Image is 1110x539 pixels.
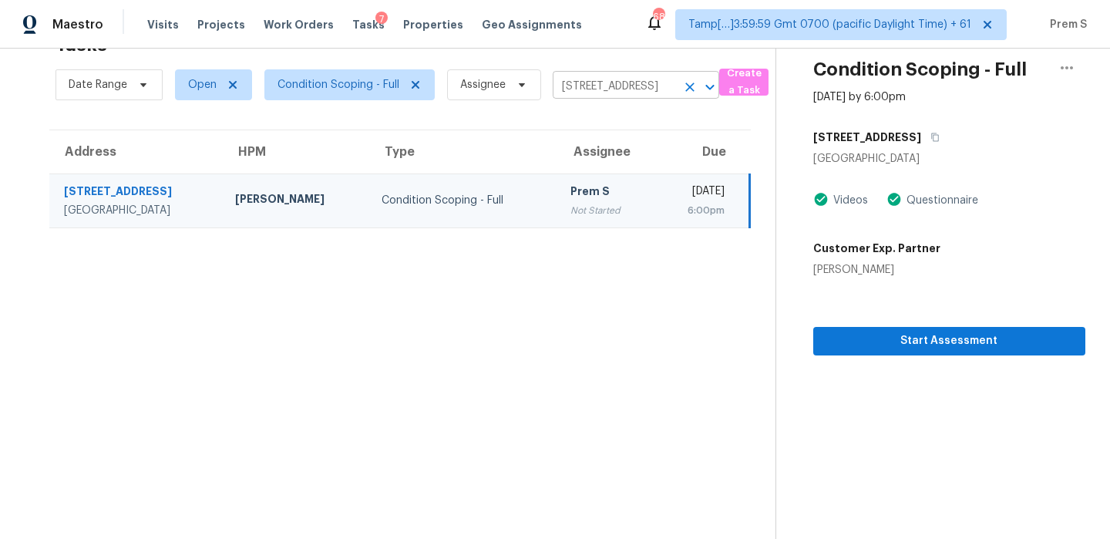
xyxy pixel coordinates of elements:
th: Type [369,130,557,173]
span: Projects [197,17,245,32]
div: Prem S [570,184,642,203]
th: HPM [223,130,369,173]
div: 7 [375,12,388,27]
h2: Condition Scoping - Full [813,62,1027,77]
th: Due [654,130,749,173]
h5: [STREET_ADDRESS] [813,130,921,145]
div: Videos [829,193,868,208]
div: Condition Scoping - Full [382,193,545,208]
div: [DATE] by 6:00pm [813,89,906,105]
span: Visits [147,17,179,32]
th: Address [49,130,223,173]
span: Tamp[…]3:59:59 Gmt 0700 (pacific Daylight Time) + 61 [688,17,971,32]
span: Prem S [1044,17,1087,32]
div: [PERSON_NAME] [813,262,940,278]
div: 683 [653,9,664,25]
span: Work Orders [264,17,334,32]
div: 6:00pm [666,203,725,218]
button: Create a Task [719,69,769,96]
span: Assignee [460,77,506,93]
h5: Customer Exp. Partner [813,241,940,256]
div: [GEOGRAPHIC_DATA] [813,151,1085,167]
th: Assignee [558,130,654,173]
div: [GEOGRAPHIC_DATA] [64,203,210,218]
h2: Tasks [55,37,107,52]
button: Copy Address [921,123,942,151]
div: Not Started [570,203,642,218]
span: Open [188,77,217,93]
div: [PERSON_NAME] [235,191,357,211]
span: Create a Task [727,65,761,100]
div: [DATE] [666,184,725,203]
span: Tasks [352,19,385,30]
div: Questionnaire [902,193,978,208]
div: [STREET_ADDRESS] [64,184,210,203]
span: Condition Scoping - Full [277,77,399,93]
span: Properties [403,17,463,32]
button: Clear [679,76,701,98]
img: Artifact Present Icon [886,191,902,207]
span: Start Assessment [826,332,1073,351]
img: Artifact Present Icon [813,191,829,207]
span: Maestro [52,17,103,32]
span: Date Range [69,77,127,93]
input: Search by address [553,75,676,99]
button: Start Assessment [813,327,1085,355]
button: Open [699,76,721,98]
span: Geo Assignments [482,17,582,32]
